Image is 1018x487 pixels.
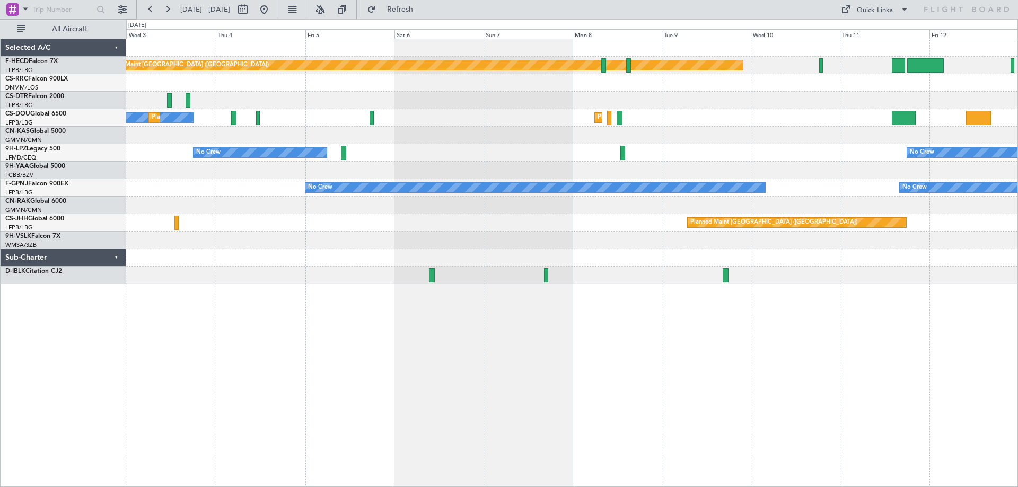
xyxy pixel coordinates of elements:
div: [DATE] [128,21,146,30]
div: Thu 4 [216,29,305,39]
a: CN-KASGlobal 5000 [5,128,66,135]
a: LFPB/LBG [5,101,33,109]
div: Tue 9 [662,29,751,39]
div: Quick Links [857,5,893,16]
div: Planned Maint [GEOGRAPHIC_DATA] ([GEOGRAPHIC_DATA]) [598,110,765,126]
span: Refresh [378,6,423,13]
a: LFPB/LBG [5,189,33,197]
div: No Crew [902,180,927,196]
span: CS-DTR [5,93,28,100]
a: FCBB/BZV [5,171,33,179]
span: F-HECD [5,58,29,65]
div: Fri 5 [305,29,394,39]
div: Planned Maint [GEOGRAPHIC_DATA] ([GEOGRAPHIC_DATA]) [690,215,857,231]
a: WMSA/SZB [5,241,37,249]
a: CS-DOUGlobal 6500 [5,111,66,117]
input: Trip Number [32,2,93,17]
a: DNMM/LOS [5,84,38,92]
a: LFPB/LBG [5,119,33,127]
span: CN-KAS [5,128,30,135]
a: CN-RAKGlobal 6000 [5,198,66,205]
span: CS-DOU [5,111,30,117]
button: Quick Links [836,1,914,18]
a: LFPB/LBG [5,66,33,74]
div: No Crew [196,145,221,161]
a: CS-RRCFalcon 900LX [5,76,68,82]
span: 9H-LPZ [5,146,27,152]
button: Refresh [362,1,426,18]
span: D-IBLK [5,268,25,275]
a: CS-JHHGlobal 6000 [5,216,64,222]
div: Mon 8 [573,29,662,39]
div: Sun 7 [484,29,573,39]
span: 9H-YAA [5,163,29,170]
a: F-HECDFalcon 7X [5,58,58,65]
a: 9H-YAAGlobal 5000 [5,163,65,170]
span: [DATE] - [DATE] [180,5,230,14]
div: Sat 6 [394,29,484,39]
a: GMMN/CMN [5,206,42,214]
div: Wed 3 [127,29,216,39]
div: Wed 10 [751,29,840,39]
a: GMMN/CMN [5,136,42,144]
span: F-GPNJ [5,181,28,187]
a: 9H-LPZLegacy 500 [5,146,60,152]
div: Planned Maint [GEOGRAPHIC_DATA] ([GEOGRAPHIC_DATA]) [152,110,319,126]
a: 9H-VSLKFalcon 7X [5,233,60,240]
a: D-IBLKCitation CJ2 [5,268,62,275]
span: CS-RRC [5,76,28,82]
div: Planned Maint [GEOGRAPHIC_DATA] ([GEOGRAPHIC_DATA]) [102,57,269,73]
span: CS-JHH [5,216,28,222]
a: CS-DTRFalcon 2000 [5,93,64,100]
span: 9H-VSLK [5,233,31,240]
div: No Crew [308,180,332,196]
button: All Aircraft [12,21,115,38]
a: F-GPNJFalcon 900EX [5,181,68,187]
span: CN-RAK [5,198,30,205]
div: No Crew [910,145,934,161]
div: Thu 11 [840,29,929,39]
a: LFMD/CEQ [5,154,36,162]
a: LFPB/LBG [5,224,33,232]
span: All Aircraft [28,25,112,33]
